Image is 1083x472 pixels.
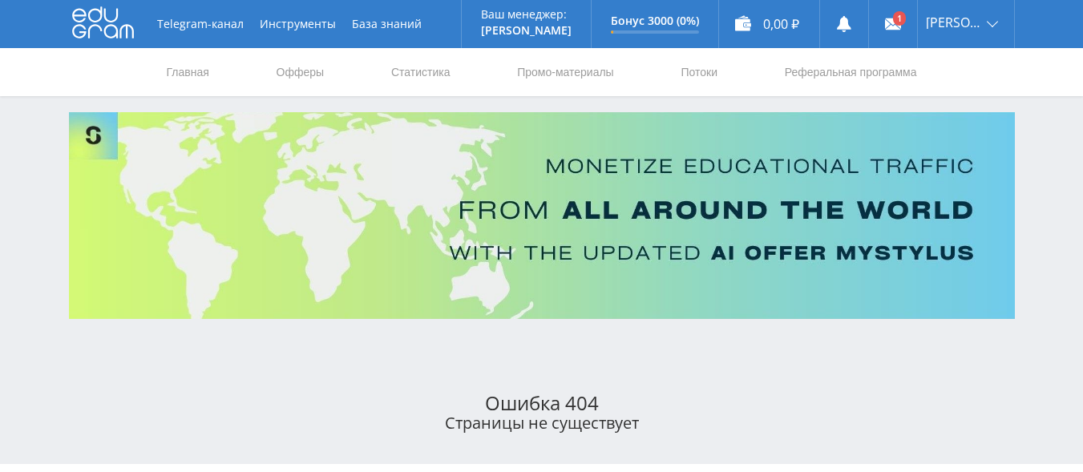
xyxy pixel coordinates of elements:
a: Реферальная программа [783,48,919,96]
p: [PERSON_NAME] [481,24,572,37]
p: Ваш менеджер: [481,8,572,21]
img: Banner [69,112,1015,319]
a: Главная [165,48,211,96]
a: Промо-материалы [515,48,615,96]
a: Офферы [275,48,326,96]
p: Бонус 3000 (0%) [611,14,699,27]
a: Потоки [679,48,719,96]
span: [PERSON_NAME] [926,16,982,29]
a: Статистика [390,48,452,96]
div: Ошибка 404 [69,392,1015,414]
div: Страницы не существует [69,414,1015,432]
